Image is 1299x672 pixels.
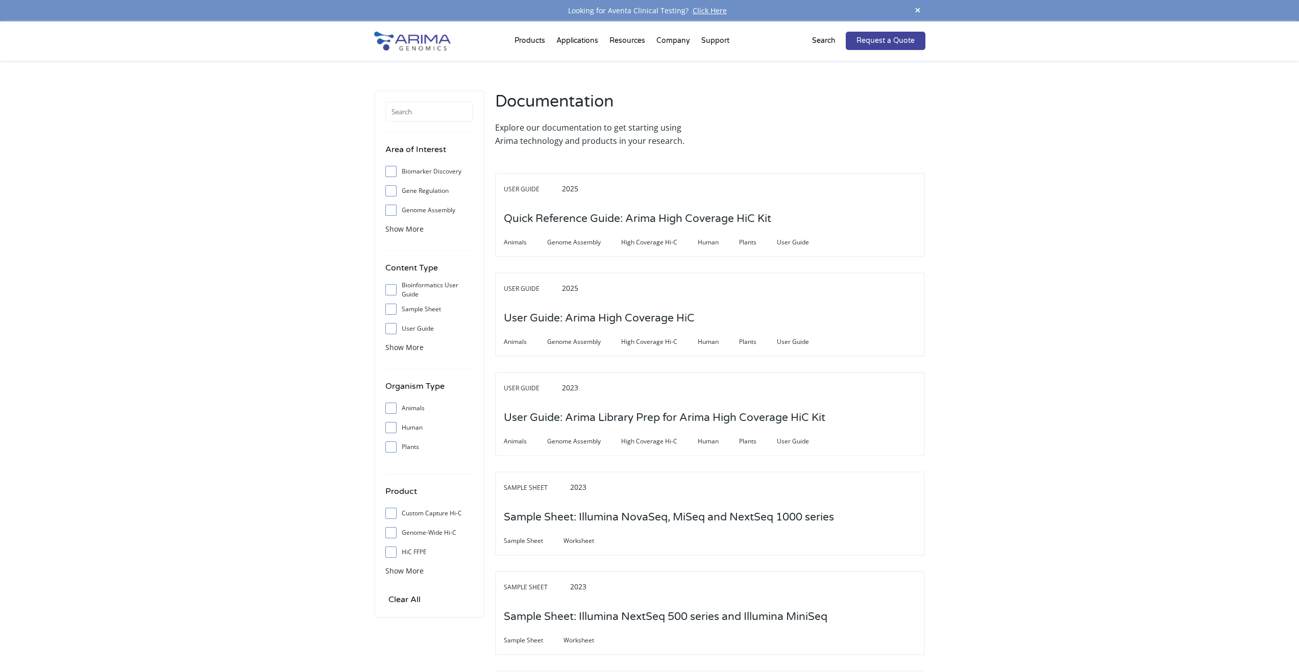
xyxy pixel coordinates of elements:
img: Arima-Genomics-logo [374,32,451,51]
label: Genome-Wide Hi-C [385,525,473,540]
span: Human [698,236,739,248]
span: Human [698,336,739,348]
label: Animals [385,401,473,416]
span: 2025 [562,184,578,193]
span: High Coverage Hi-C [621,236,698,248]
a: Sample Sheet: Illumina NovaSeq, MiSeq and NextSeq 1000 series [504,512,834,523]
a: Quick Reference Guide: Arima High Coverage HiC Kit [504,213,771,225]
div: Looking for Aventa Clinical Testing? [374,4,925,17]
span: User Guide [504,183,560,195]
label: Plants [385,439,473,455]
span: Plants [739,435,777,447]
h4: Area of Interest [385,143,473,164]
span: 2023 [570,482,586,492]
span: Sample Sheet [504,581,568,593]
label: Biomarker Discovery [385,164,473,179]
h3: Quick Reference Guide: Arima High Coverage HiC Kit [504,203,771,235]
label: HiC FFPE [385,544,473,560]
span: 2025 [562,283,578,293]
span: Plants [739,236,777,248]
h4: Content Type [385,261,473,282]
label: Sample Sheet [385,302,473,317]
p: Explore our documentation to get starting using Arima technology and products in your research. [495,121,705,147]
input: Search [385,102,473,122]
p: Search [812,34,836,47]
h3: Sample Sheet: Illumina NovaSeq, MiSeq and NextSeq 1000 series [504,502,834,533]
a: User Guide: Arima High Coverage HiC [504,313,695,324]
h4: Organism Type [385,380,473,401]
label: Bioinformatics User Guide [385,282,473,297]
label: Genome Assembly [385,203,473,218]
span: Genome Assembly [547,236,621,248]
span: User Guide [777,336,829,348]
span: Animals [504,236,547,248]
span: Show More [385,224,424,234]
span: Worksheet [563,634,615,646]
span: Show More [385,342,424,352]
a: User Guide: Arima Library Prep for Arima High Coverage HiC Kit [504,412,825,424]
span: Animals [504,336,547,348]
span: Plants [739,336,777,348]
h3: User Guide: Arima High Coverage HiC [504,303,695,334]
span: User Guide [777,236,829,248]
span: High Coverage Hi-C [621,336,698,348]
span: Sample Sheet [504,482,568,494]
label: User Guide [385,321,473,336]
span: User Guide [504,283,560,295]
label: Custom Capture Hi-C [385,506,473,521]
h2: Documentation [495,90,705,121]
span: Genome Assembly [547,435,621,447]
span: Human [698,435,739,447]
span: User Guide [504,382,560,394]
span: 2023 [562,383,578,392]
a: Click Here [689,6,731,15]
span: Worksheet [563,535,615,547]
span: Genome Assembly [547,336,621,348]
input: Clear All [385,592,424,607]
span: Sample Sheet [504,535,563,547]
span: High Coverage Hi-C [621,435,698,447]
h3: Sample Sheet: Illumina NextSeq 500 series and Illumina MiniSeq [504,601,827,633]
label: Gene Regulation [385,183,473,198]
span: 2023 [570,582,586,591]
a: Request a Quote [846,32,925,50]
label: Human [385,420,473,435]
a: Sample Sheet: Illumina NextSeq 500 series and Illumina MiniSeq [504,611,827,623]
span: User Guide [777,435,829,447]
span: Show More [385,566,424,576]
span: Animals [504,435,547,447]
h3: User Guide: Arima Library Prep for Arima High Coverage HiC Kit [504,402,825,434]
span: Sample Sheet [504,634,563,646]
h4: Product [385,485,473,506]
